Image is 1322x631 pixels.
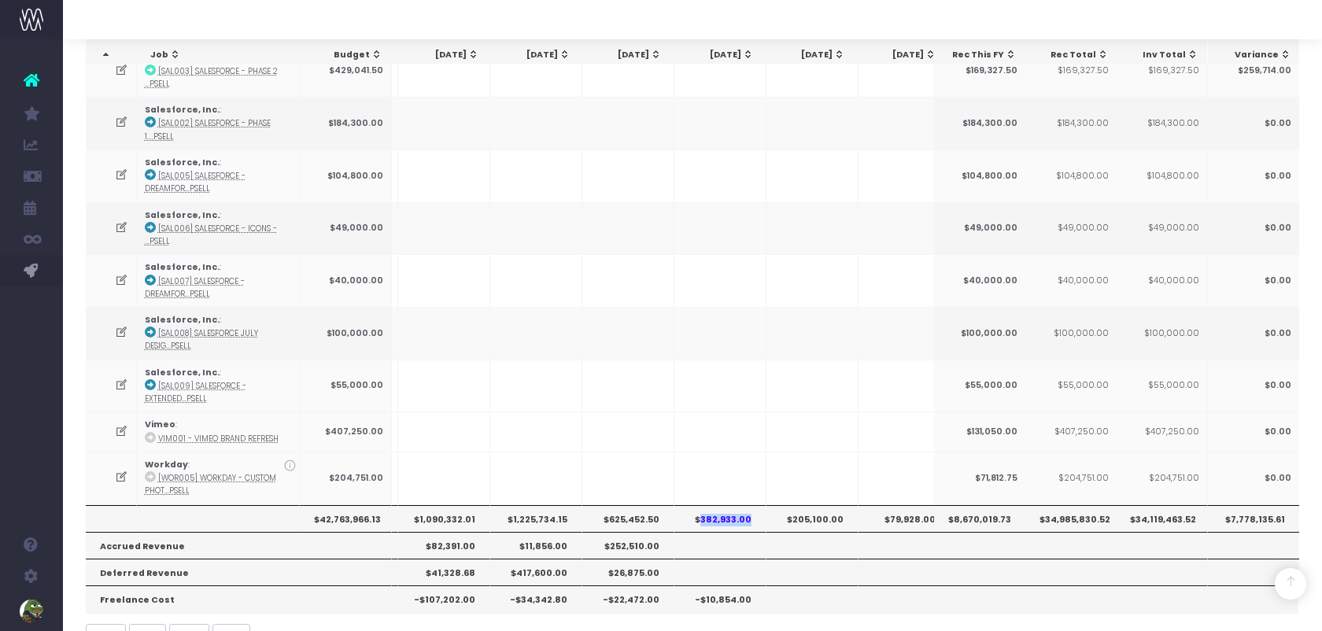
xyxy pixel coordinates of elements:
th: Accrued Revenue [86,532,392,559]
th: $79,928.00 [859,505,951,532]
th: $11,856.00 [490,532,582,559]
div: [DATE] [135,49,204,61]
td: $407,250.00 [1025,411,1117,451]
img: images/default_profile_image.png [20,600,43,623]
td: : [137,411,300,451]
td: $100,000.00 [1115,307,1207,360]
div: Inv Total [1130,49,1198,61]
div: [DATE] [777,49,845,61]
div: [DATE] [410,49,478,61]
th: Rec Total: activate to sort column ascending [1025,40,1117,70]
td: $0.00 [1207,452,1299,504]
td: $407,250.00 [1115,411,1207,451]
abbr: [SAL008] Salesforce July Design Support - Brand - Upsell [145,328,258,351]
td: : [137,452,300,504]
td: $169,327.50 [1025,44,1117,97]
td: : [137,360,300,412]
strong: Salesforce, Inc. [145,157,220,168]
th: $625,452.50 [582,505,674,532]
td: $104,800.00 [933,149,1025,202]
th: Nov 25: activate to sort column ascending [579,40,670,70]
td: : [137,44,300,97]
div: Budget [314,49,382,61]
th: $252,510.00 [582,532,674,559]
td: $169,327.50 [1115,44,1207,97]
td: $0.00 [1207,307,1299,360]
th: Rec This FY: activate to sort column ascending [934,40,1025,70]
td: $40,000.00 [933,254,1025,307]
abbr: [SAL002] Salesforce - Phase 1.5 Pressure Test - Brand - Upsell [145,118,271,141]
th: Sep 25: activate to sort column ascending [396,40,487,70]
th: Feb 26: activate to sort column ascending [854,40,945,70]
th: $82,391.00 [398,532,490,559]
abbr: [SAL003] Salesforce - Phase 2 Design - Brand - Upsell [145,66,278,89]
td: $100,000.00 [300,307,392,360]
strong: Salesforce, Inc. [145,314,220,326]
th: Budget: activate to sort column ascending [300,40,391,70]
th: $26,875.00 [582,559,674,585]
abbr: [WOR005] Workday - Custom Photoshoot - Upsell [145,473,276,496]
th: Variance: activate to sort column ascending [1208,40,1300,70]
td: $407,250.00 [300,411,392,451]
th: $417,600.00 [490,559,582,585]
td: $184,300.00 [300,97,392,149]
abbr: [SAL006] Salesforce - Icons - Brand - Upsell [145,223,277,246]
th: Inv Total: activate to sort column ascending [1116,40,1207,70]
td: $49,000.00 [300,202,392,255]
td: $0.00 [1207,360,1299,412]
abbr: VIM001 - Vimeo Brand Refresh [158,434,279,444]
th: Jan 26: activate to sort column ascending [763,40,854,70]
td: $104,800.00 [1115,149,1207,202]
td: $49,000.00 [933,202,1025,255]
th: $1,090,332.01 [398,505,490,532]
td: : [137,202,300,255]
div: [DATE] [502,49,571,61]
abbr: [SAL009] Salesforce - Extended July Support - Brand - Upsell [145,381,246,404]
td: $0.00 [1207,254,1299,307]
div: Job [151,49,295,61]
th: $8,670,019.73 [933,505,1025,532]
td: $429,041.50 [300,44,392,97]
th: -$22,472.00 [582,585,674,612]
th: -$107,202.00 [398,585,490,612]
td: : [137,149,300,202]
td: $0.00 [1207,202,1299,255]
td: $40,000.00 [300,254,392,307]
td: $40,000.00 [1025,254,1117,307]
th: Freelance Cost [86,585,392,612]
td: $100,000.00 [933,307,1025,360]
td: $55,000.00 [1115,360,1207,412]
th: Dec 25: activate to sort column ascending [670,40,762,70]
strong: Workday [145,459,188,470]
th: $42,763,966.13 [300,505,392,532]
th: $205,100.00 [766,505,859,532]
td: $49,000.00 [1025,202,1117,255]
td: $71,812.75 [933,452,1025,504]
td: $0.00 [1207,97,1299,149]
td: $40,000.00 [1115,254,1207,307]
td: $55,000.00 [300,360,392,412]
th: $382,933.00 [674,505,766,532]
td: $100,000.00 [1025,307,1117,360]
div: Rec Total [1040,49,1108,61]
th: $41,328.68 [398,559,490,585]
strong: Salesforce, Inc. [145,367,220,378]
abbr: [SAL005] Salesforce - Dreamforce Theme - Brand - Upsell [145,171,246,194]
div: Rec This FY [948,49,1017,61]
th: : activate to sort column descending [86,40,134,70]
td: $184,300.00 [933,97,1025,149]
td: $184,300.00 [1115,97,1207,149]
th: -$10,854.00 [674,585,766,612]
td: $204,751.00 [1115,452,1207,504]
td: $104,800.00 [1025,149,1117,202]
td: $55,000.00 [933,360,1025,412]
td: $55,000.00 [1025,360,1117,412]
strong: Salesforce, Inc. [145,209,220,221]
td: $49,000.00 [1115,202,1207,255]
td: $184,300.00 [1025,97,1117,149]
td: $204,751.00 [300,452,392,504]
div: [DATE] [685,49,753,61]
td: $204,751.00 [1025,452,1117,504]
th: $34,985,830.52 [1025,505,1117,532]
td: $131,050.00 [933,411,1025,451]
